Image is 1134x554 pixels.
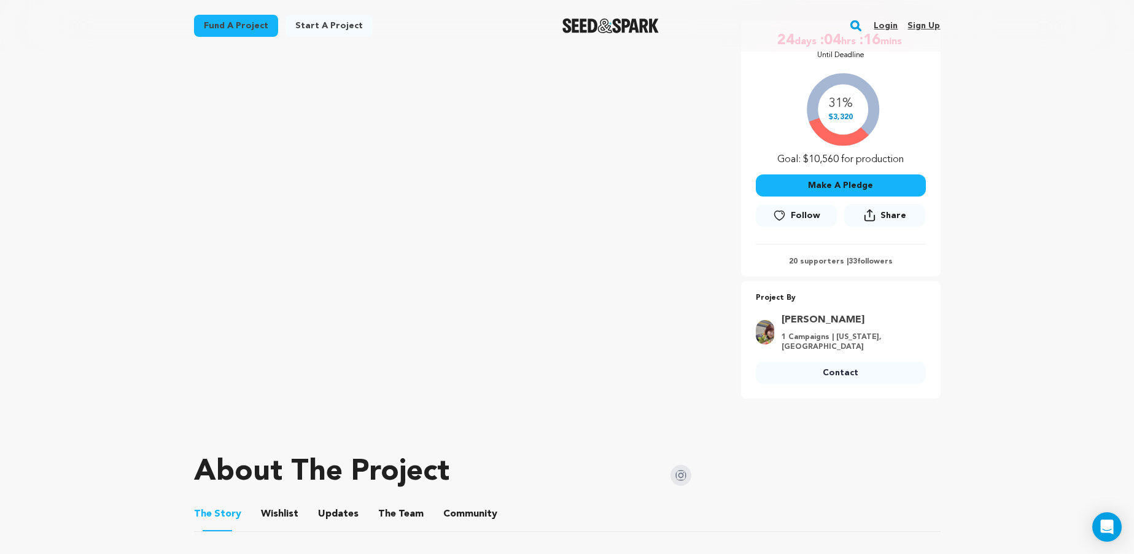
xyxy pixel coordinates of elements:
[443,507,497,521] span: Community
[378,507,396,521] span: The
[562,18,659,33] a: Seed&Spark Homepage
[194,15,278,37] a: Fund a project
[756,174,926,197] button: Make A Pledge
[782,313,918,327] a: Goto Grace Fang profile
[1092,512,1122,542] div: Open Intercom Messenger
[670,465,691,486] img: Seed&Spark Instagram Icon
[844,204,925,227] button: Share
[562,18,659,33] img: Seed&Spark Logo Dark Mode
[791,209,820,222] span: Follow
[756,320,774,345] img: c558780b1c0f756e.png
[756,362,926,384] a: Contact
[844,204,925,232] span: Share
[874,16,898,36] a: Login
[756,205,837,227] a: Follow
[285,15,373,37] a: Start a project
[817,50,864,60] p: Until Deadline
[849,258,857,265] span: 33
[880,209,906,222] span: Share
[756,291,926,305] p: Project By
[194,507,212,521] span: The
[782,332,918,352] p: 1 Campaigns | [US_STATE], [GEOGRAPHIC_DATA]
[378,507,424,521] span: Team
[194,458,449,487] h1: About The Project
[907,16,940,36] a: Sign up
[756,257,926,267] p: 20 supporters | followers
[318,507,359,521] span: Updates
[261,507,298,521] span: Wishlist
[194,507,241,521] span: Story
